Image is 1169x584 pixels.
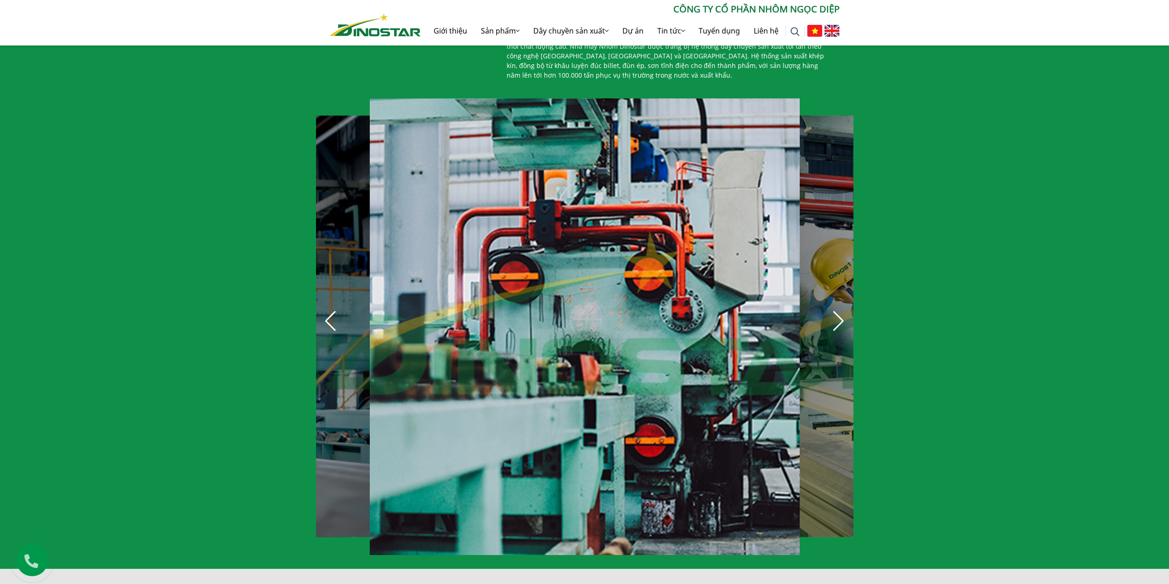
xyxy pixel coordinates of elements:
[747,16,785,45] a: Liên hệ
[474,16,526,45] a: Sản phẩm
[807,25,822,37] img: Tiếng Việt
[370,98,800,556] div: 15 / 30
[421,2,840,16] p: CÔNG TY CỔ PHẦN NHÔM NGỌC DIỆP
[692,16,747,45] a: Tuyển dụng
[616,16,650,45] a: Dự án
[829,311,849,331] div: Next slide
[526,16,616,45] a: Dây chuyền sản xuất
[321,311,341,331] div: Previous slide
[427,16,474,45] a: Giới thiệu
[330,13,421,36] img: Nhôm Dinostar
[650,16,692,45] a: Tin tức
[507,22,833,80] p: Công ty Cổ phần Nhôm Ngọc Diệp là một trong những công ty nhôm lớn nhất [GEOGRAPHIC_DATA], sở hữu...
[791,27,800,36] img: search
[330,11,421,36] a: Nhôm Dinostar
[825,25,840,37] img: English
